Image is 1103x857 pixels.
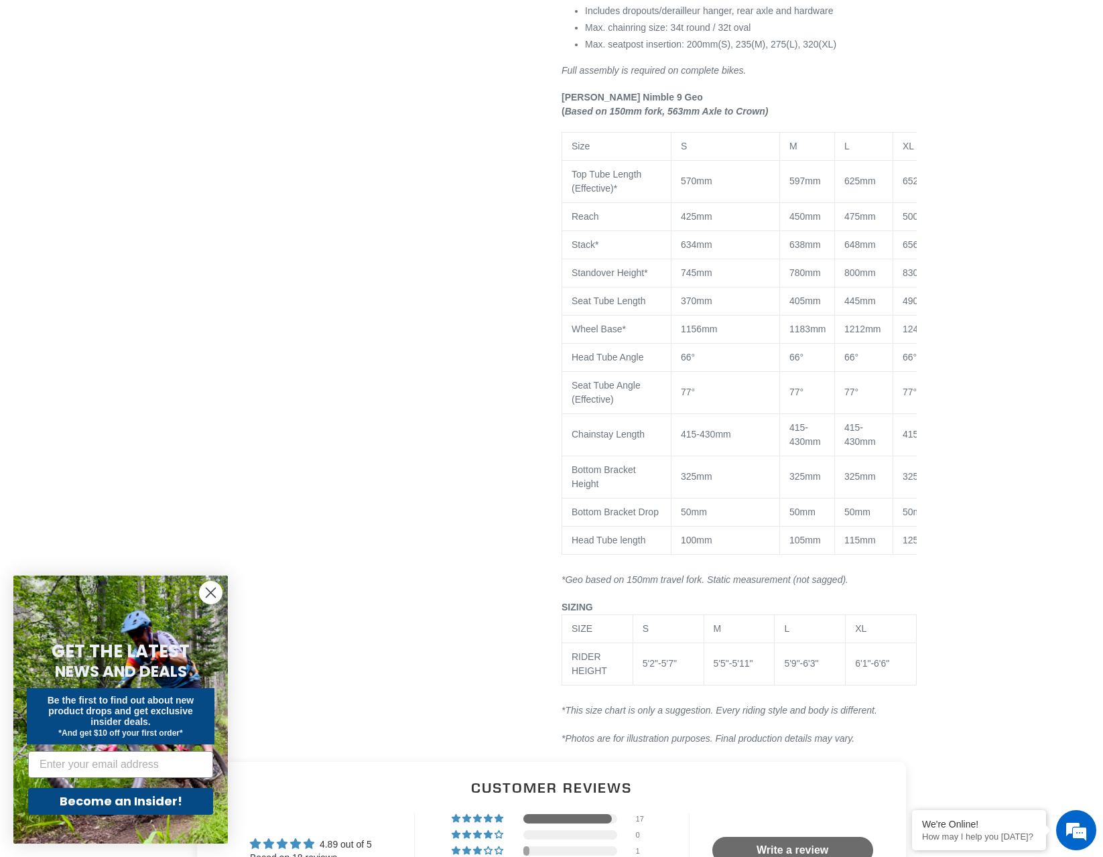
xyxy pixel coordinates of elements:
span: 66° [681,352,695,362]
span: Be the first to find out about new product drops and get exclusive insider deals. [48,695,194,727]
td: XL [893,132,980,160]
span: 1183mm [789,324,826,334]
span: 597mm [789,176,821,186]
span: 656mm [903,239,934,250]
span: 1241mm [903,324,939,334]
td: L [835,132,893,160]
span: 125mm [903,535,934,545]
span: 50mm [681,507,707,517]
span: 66° [903,352,917,362]
span: 77° [681,387,695,397]
div: 5'5"-5'11" [714,657,765,671]
em: Full assembly is required on complete bikes. [562,65,746,76]
span: 445mm [844,295,876,306]
span: 415-430mm [789,422,821,447]
textarea: Type your message and hit 'Enter' [7,366,255,413]
span: Standover Height* [572,267,648,278]
div: 5'9"-6'3" [784,657,836,671]
td: Bottom Bracket Height [562,456,671,498]
span: 325mm [681,471,712,482]
span: Head Tube Angle [572,352,643,362]
span: Chainstay Length [572,429,645,440]
td: S [633,614,704,643]
span: 652mm [903,176,934,186]
span: Top Tube Length (Effective)* [572,169,641,194]
div: We're Online! [922,819,1036,830]
b: [PERSON_NAME] Nimble 9 Geo ( [562,92,703,117]
div: Chat with us now [90,75,245,92]
span: Wheel Base* [572,324,626,334]
button: Close dialog [199,581,222,604]
div: XL [855,622,907,636]
span: 50mm [844,507,870,517]
span: 1212mm [844,324,881,334]
button: Become an Insider! [28,788,213,815]
span: 66° [789,352,803,362]
span: 325mm [789,471,821,482]
div: SIZE [572,622,623,636]
div: Navigation go back [15,74,35,94]
span: 450mm [789,211,821,222]
span: 77° [903,387,917,397]
span: 50mm [903,507,929,517]
span: 325mm [844,471,876,482]
div: 17 [636,814,652,823]
span: 77° [789,387,803,397]
span: Max. seatpost insertion: 200mm(S), 235(M), 275(L), 320(XL) [585,39,836,50]
span: Seat Tube Length [572,295,646,306]
p: How may I help you today? [922,832,1036,842]
span: Includes dropouts/derailleur hanger, rear axle and hardware [585,5,833,16]
img: d_696896380_company_1647369064580_696896380 [43,67,76,101]
em: *This size chart is only a suggestion. Every riding style and body is different. [562,705,877,716]
span: NEWS AND DEALS [55,661,187,682]
span: 625mm [844,176,876,186]
div: 6'1"-6'6" [855,657,907,671]
span: We're online! [78,169,185,304]
span: 1156mm [681,324,717,334]
span: Stack* [572,239,598,250]
td: M [780,132,835,160]
span: 100mm [681,535,712,545]
input: Enter your email address [28,751,213,778]
i: *Geo based on 150mm travel fork. Static measurement (not sagged). [562,574,848,585]
div: 1 [636,846,652,856]
div: 5'2"-5'7" [643,657,694,671]
span: 415-430mm [844,422,876,447]
span: 800mm [844,267,876,278]
span: 405mm [789,295,821,306]
div: 94% (17) reviews with 5 star rating [452,814,505,823]
h2: Customer Reviews [208,778,895,797]
span: 490mm [903,295,934,306]
span: 50mm [789,507,816,517]
span: 115mm [844,535,876,545]
span: 4.89 out of 5 [320,839,372,850]
span: 648mm [844,239,876,250]
div: Minimize live chat window [220,7,252,39]
span: Seat Tube Angle (Effective) [572,380,641,405]
td: Size [562,132,671,160]
span: 77° [844,387,858,397]
span: GET THE LATEST [52,639,190,663]
span: 425mm [681,211,712,222]
div: M [714,622,765,636]
span: 415-430mm [681,429,731,440]
span: Bottom Bracket Drop [572,507,659,517]
span: 415-430mm [903,429,953,440]
span: Reach [572,211,598,222]
span: 745mm [681,267,712,278]
span: 325mm [903,471,934,482]
span: 105mm [789,535,821,545]
span: SIZING [562,602,593,612]
span: 370mm [681,295,712,306]
span: *Photos are for illustration purposes. Final production details may vary. [562,733,854,744]
i: Based on 150mm fork, 563mm Axle to Crown) [565,106,769,117]
span: 830mm [903,267,934,278]
span: 500mm [903,211,934,222]
span: Head Tube length [572,535,646,545]
div: RIDER HEIGHT [572,650,623,678]
span: *And get $10 off your first order* [58,728,182,738]
div: L [784,622,836,636]
span: Max. chainring size: 34t round / 32t oval [585,22,751,33]
span: 66° [844,352,858,362]
span: 638mm [789,239,821,250]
